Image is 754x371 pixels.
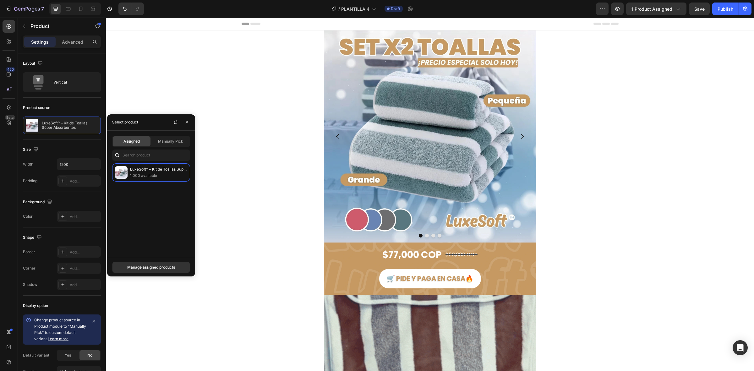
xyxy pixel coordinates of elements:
[407,110,425,128] button: Carousel Next Arrow
[23,214,33,219] div: Color
[6,67,15,72] div: 450
[341,6,369,12] span: PLANTILLA 4
[23,265,36,271] div: Corner
[391,6,400,12] span: Draft
[23,198,53,206] div: Background
[273,251,375,271] button: <p>🛒 PIDE Y PAGA EN CASA <strong>🔥</strong></p>
[332,216,336,220] button: Dot
[112,119,138,125] div: Select product
[631,6,672,12] span: 1 product assigned
[23,249,35,255] div: Border
[62,39,83,45] p: Advanced
[276,228,336,246] div: $77,000 COP
[626,3,686,15] button: 1 product assigned
[325,216,329,220] button: Dot
[123,139,140,144] span: Assigned
[218,13,430,225] img: gempages_538051269424579716-1c4be96f-aa0f-42b0-8b8b-1d4326ff5d7c.webp
[26,119,38,132] img: product feature img
[319,216,323,220] button: Dot
[115,166,128,179] img: collections
[31,39,49,45] p: Settings
[23,352,49,358] div: Default variant
[70,266,99,271] div: Add...
[23,59,44,68] div: Layout
[23,105,50,111] div: Product source
[70,178,99,184] div: Add...
[338,6,340,12] span: /
[130,166,187,172] p: LuxeSoft™ – Kit de Toallas Súper Absorbentes
[23,178,37,184] div: Padding
[339,232,372,243] div: $110,000 COP
[5,115,15,120] div: Beta
[87,352,92,358] span: No
[127,265,175,270] div: Manage assigned products
[48,336,68,341] a: Learn more
[23,303,48,308] div: Display option
[130,172,187,179] p: 1,000 available
[694,6,705,12] span: Save
[3,3,47,15] button: 7
[112,262,190,273] button: Manage assigned products
[359,256,368,265] strong: 🔥
[223,110,241,128] button: Carousel Back Arrow
[118,3,144,15] div: Undo/Redo
[718,6,733,12] div: Publish
[23,161,33,167] div: Width
[70,214,99,220] div: Add...
[34,318,86,341] span: Change product source in Product module to "Manually Pick" to custom default variant.
[57,159,101,170] input: Auto
[53,75,92,90] div: Vertical
[30,22,84,30] p: Product
[23,145,40,154] div: Size
[689,3,710,15] button: Save
[42,121,98,130] p: LuxeSoft™ – Kit de Toallas Súper Absorbentes
[41,5,44,13] p: 7
[70,282,99,288] div: Add...
[106,18,754,371] iframe: Design area
[733,340,748,355] div: Open Intercom Messenger
[65,352,71,358] span: Yes
[281,255,368,267] p: 🛒 PIDE Y PAGA EN CASA
[313,216,317,220] button: Dot
[158,139,183,144] span: Manually Pick
[70,249,99,255] div: Add...
[23,282,37,287] div: Shadow
[112,150,190,161] input: Search in Settings & Advanced
[23,233,43,242] div: Shape
[712,3,739,15] button: Publish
